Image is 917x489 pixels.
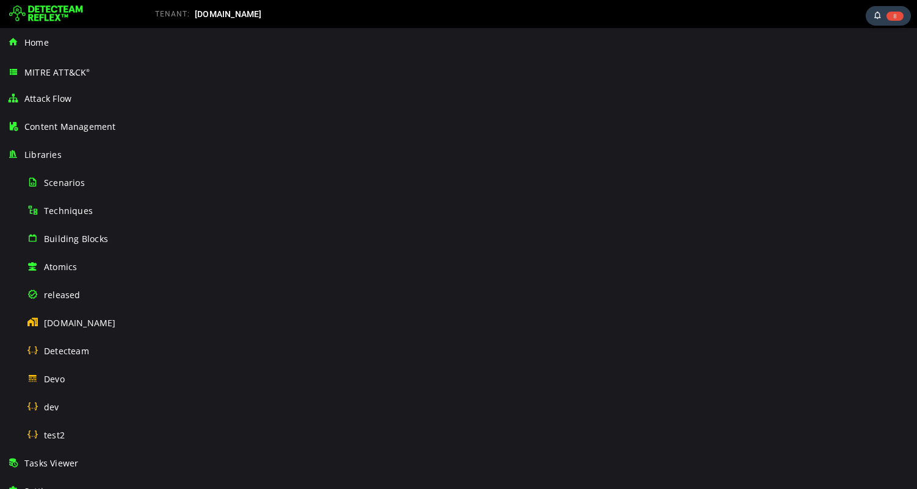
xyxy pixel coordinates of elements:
span: Content Management [24,121,116,132]
img: Detecteam logo [9,4,83,24]
span: Detecteam [44,345,89,357]
span: Building Blocks [44,233,108,245]
span: released [44,289,81,301]
span: Home [24,37,49,48]
span: Devo [44,373,65,385]
span: 8 [886,12,904,21]
span: [DOMAIN_NAME] [44,317,116,329]
span: test2 [44,429,65,441]
span: TENANT: [155,10,190,18]
span: [DOMAIN_NAME] [195,9,262,19]
sup: ® [86,68,90,73]
span: Techniques [44,205,93,216]
span: MITRE ATT&CK [24,66,90,78]
span: Tasks Viewer [24,457,78,469]
span: Scenarios [44,177,85,188]
span: dev [44,401,59,413]
span: Atomics [44,261,77,273]
div: Task Notifications [866,6,911,26]
span: Attack Flow [24,93,71,104]
span: Libraries [24,149,62,160]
